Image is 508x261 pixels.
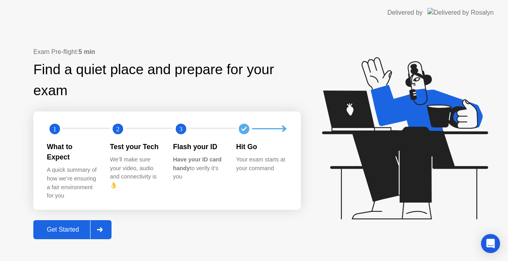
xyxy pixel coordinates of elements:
b: Have your ID card handy [173,156,221,171]
div: Hit Go [236,142,287,152]
div: We’ll make sure your video, audio and connectivity is 👌 [110,155,160,190]
text: 2 [116,125,119,132]
div: Get Started [36,226,90,233]
div: Your exam starts at your command [236,155,287,173]
img: Delivered by Rosalyn [427,8,494,17]
div: A quick summary of how we’re ensuring a fair environment for you [47,166,97,200]
div: Find a quiet place and prepare for your exam [33,59,301,101]
text: 1 [53,125,56,132]
div: Delivered by [387,8,423,17]
div: to verify it’s you [173,155,223,181]
div: What to Expect [47,142,97,163]
div: Flash your ID [173,142,223,152]
div: Exam Pre-flight: [33,47,301,57]
div: Test your Tech [110,142,160,152]
text: 3 [179,125,183,132]
b: 5 min [79,48,95,55]
div: Open Intercom Messenger [481,234,500,253]
button: Get Started [33,220,112,239]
